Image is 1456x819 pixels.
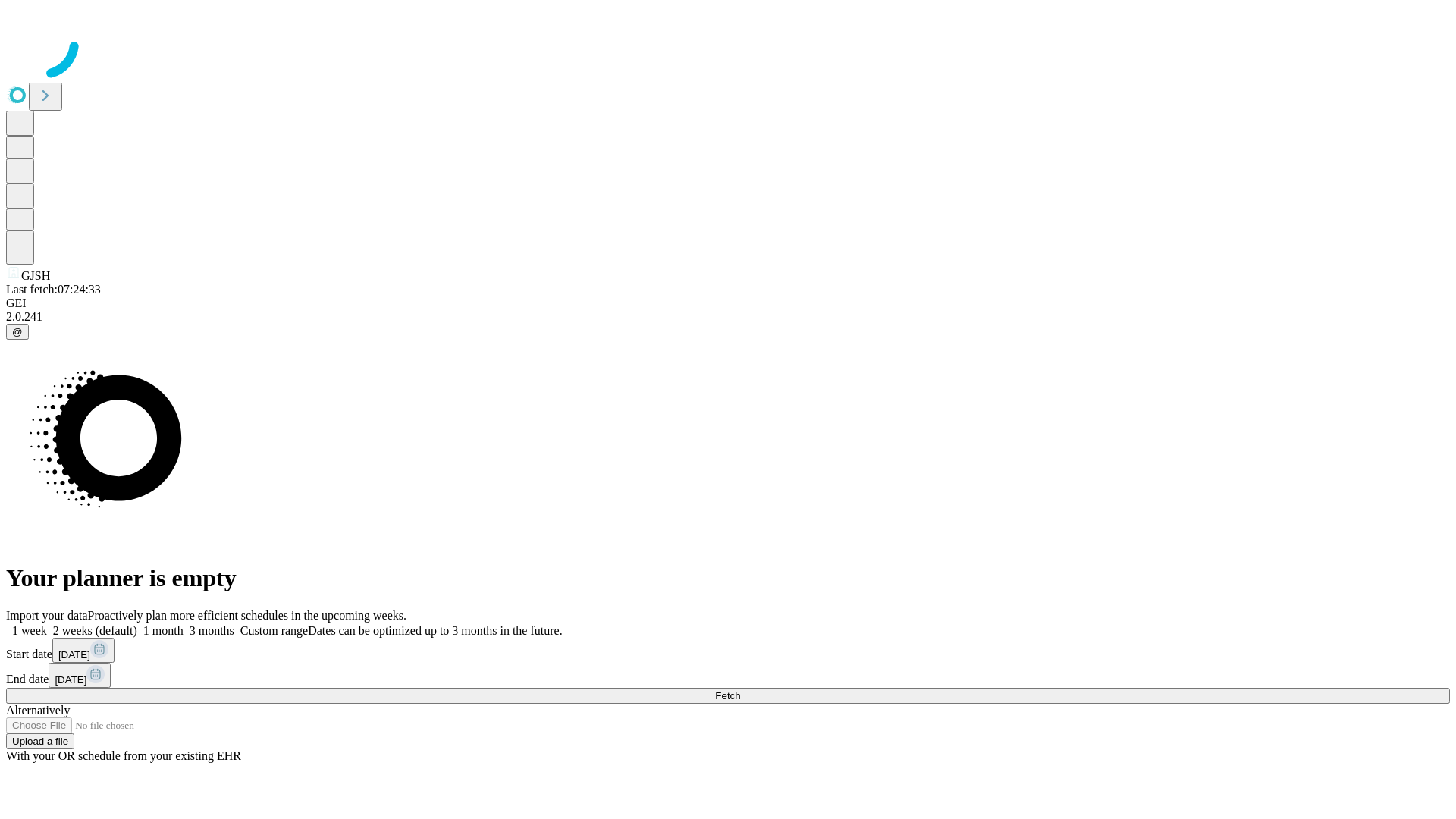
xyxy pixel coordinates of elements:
[6,704,70,717] span: Alternatively
[6,324,29,340] button: @
[6,310,1450,324] div: 2.0.241
[6,749,241,762] span: With your OR schedule from your existing EHR
[143,624,184,637] span: 1 month
[240,624,308,637] span: Custom range
[6,609,88,622] span: Import your data
[715,690,740,701] span: Fetch
[6,283,101,296] span: Last fetch: 07:24:33
[6,663,1450,688] div: End date
[21,269,50,282] span: GJSH
[6,688,1450,704] button: Fetch
[190,624,234,637] span: 3 months
[6,638,1450,663] div: Start date
[49,663,111,688] button: [DATE]
[308,624,562,637] span: Dates can be optimized up to 3 months in the future.
[6,297,1450,310] div: GEI
[6,733,74,749] button: Upload a file
[12,624,47,637] span: 1 week
[58,649,90,661] span: [DATE]
[6,564,1450,592] h1: Your planner is empty
[55,674,86,686] span: [DATE]
[12,326,23,337] span: @
[53,624,137,637] span: 2 weeks (default)
[52,638,115,663] button: [DATE]
[88,609,406,622] span: Proactively plan more efficient schedules in the upcoming weeks.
